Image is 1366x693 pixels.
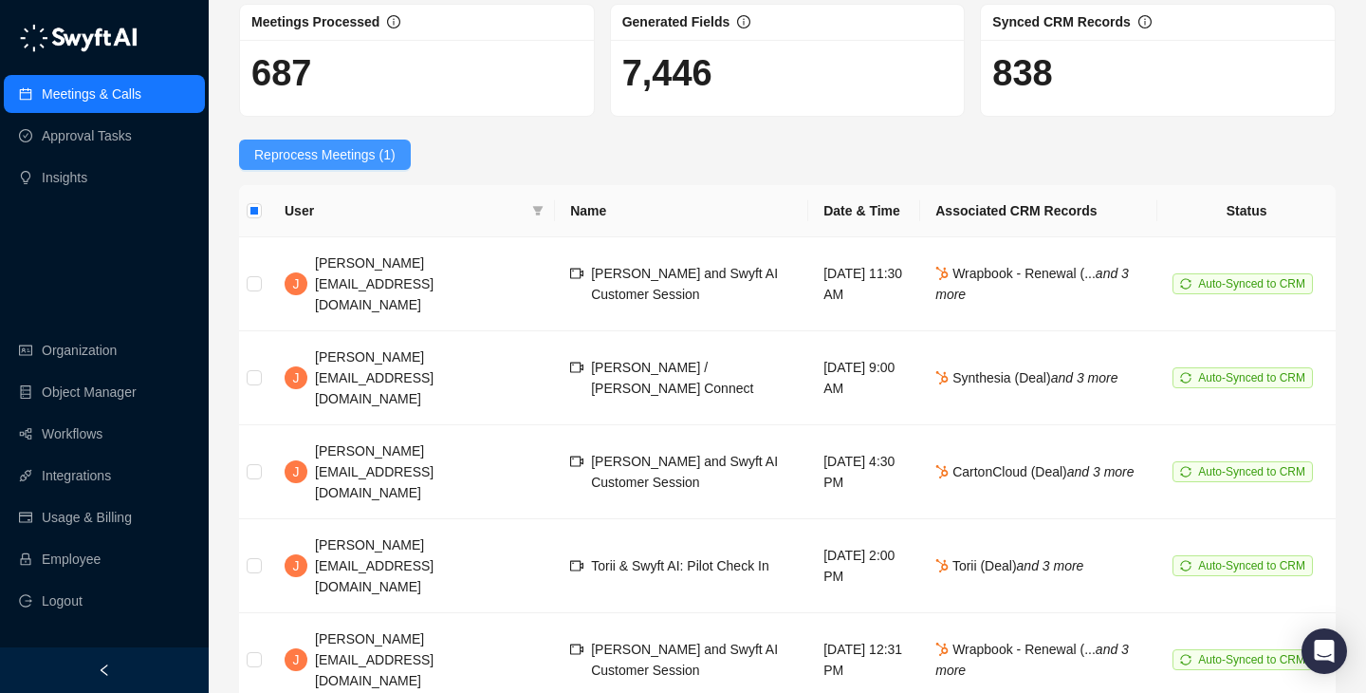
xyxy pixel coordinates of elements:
[387,15,400,28] span: info-circle
[1180,654,1191,665] span: sync
[935,266,1129,302] span: Wrapbook - Renewal (...
[315,443,434,500] span: [PERSON_NAME][EMAIL_ADDRESS][DOMAIN_NAME]
[239,140,411,170] button: Reprocess Meetings (1)
[935,266,1129,302] i: and 3 more
[315,631,434,688] span: [PERSON_NAME][EMAIL_ADDRESS][DOMAIN_NAME]
[19,24,138,52] img: logo-05li4sbe.png
[935,558,1083,573] span: Torii (Deal)
[42,159,87,197] a: Insights
[1198,277,1305,290] span: Auto-Synced to CRM
[591,558,769,573] span: Torii & Swyft AI: Pilot Check In
[1157,185,1336,237] th: Status
[293,367,300,388] span: J
[935,370,1117,385] span: Synthesia (Deal)
[591,642,778,678] span: [PERSON_NAME] and Swyft AI Customer Session
[285,200,525,221] span: User
[251,51,582,95] h1: 687
[920,185,1157,237] th: Associated CRM Records
[42,582,83,620] span: Logout
[570,643,583,656] span: video-camera
[622,51,953,95] h1: 7,446
[1198,653,1305,666] span: Auto-Synced to CRM
[1138,15,1152,28] span: info-circle
[622,14,730,29] span: Generated Fields
[737,15,750,28] span: info-circle
[1301,628,1347,674] div: Open Intercom Messenger
[42,75,141,113] a: Meetings & Calls
[315,537,434,594] span: [PERSON_NAME][EMAIL_ADDRESS][DOMAIN_NAME]
[570,455,583,468] span: video-camera
[1180,372,1191,384] span: sync
[42,457,111,495] a: Integrations
[1180,560,1191,571] span: sync
[591,266,778,302] span: [PERSON_NAME] and Swyft AI Customer Session
[1067,464,1135,479] i: and 3 more
[808,425,920,519] td: [DATE] 4:30 PM
[808,237,920,331] td: [DATE] 11:30 AM
[1051,370,1118,385] i: and 3 more
[1198,371,1305,384] span: Auto-Synced to CRM
[532,205,544,216] span: filter
[808,331,920,425] td: [DATE] 9:00 AM
[570,361,583,374] span: video-camera
[591,360,753,396] span: [PERSON_NAME] / [PERSON_NAME] Connect
[19,594,32,608] span: logout
[992,14,1130,29] span: Synced CRM Records
[808,519,920,613] td: [DATE] 2:00 PM
[935,642,1129,678] span: Wrapbook - Renewal (...
[251,14,379,29] span: Meetings Processed
[992,51,1323,95] h1: 838
[570,559,583,572] span: video-camera
[254,144,396,165] span: Reprocess Meetings (1)
[935,464,1134,479] span: CartonCloud (Deal)
[42,117,132,155] a: Approval Tasks
[293,649,300,670] span: J
[42,331,117,369] a: Organization
[1017,558,1084,573] i: and 3 more
[98,664,111,677] span: left
[42,373,137,411] a: Object Manager
[315,255,434,312] span: [PERSON_NAME][EMAIL_ADDRESS][DOMAIN_NAME]
[315,349,434,406] span: [PERSON_NAME][EMAIL_ADDRESS][DOMAIN_NAME]
[293,555,300,576] span: J
[591,454,778,490] span: [PERSON_NAME] and Swyft AI Customer Session
[1198,559,1305,572] span: Auto-Synced to CRM
[808,185,920,237] th: Date & Time
[42,415,102,453] a: Workflows
[935,642,1129,678] i: and 3 more
[528,197,547,225] span: filter
[570,267,583,280] span: video-camera
[293,461,300,482] span: J
[42,498,132,536] a: Usage & Billing
[555,185,808,237] th: Name
[293,273,300,294] span: J
[1198,465,1305,478] span: Auto-Synced to CRM
[42,540,101,578] a: Employee
[1180,278,1191,290] span: sync
[1180,466,1191,478] span: sync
